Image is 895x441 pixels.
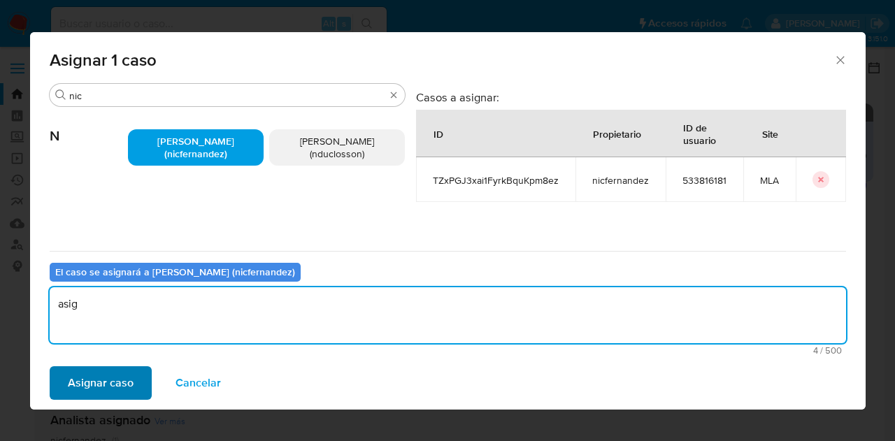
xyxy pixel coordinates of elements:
input: Buscar analista [69,89,385,102]
span: MLA [760,174,779,187]
div: [PERSON_NAME] (nduclosson) [269,129,405,166]
span: Cancelar [176,368,221,398]
button: Asignar caso [50,366,152,400]
textarea: asig [50,287,846,343]
button: Buscar [55,89,66,101]
span: Máximo 500 caracteres [54,346,842,355]
span: N [50,107,128,145]
span: [PERSON_NAME] (nduclosson) [300,134,374,161]
div: ID de usuario [666,110,743,157]
button: icon-button [812,171,829,188]
div: [PERSON_NAME] (nicfernandez) [128,129,264,166]
div: assign-modal [30,32,866,410]
span: nicfernandez [592,174,649,187]
span: 533816181 [682,174,726,187]
div: Propietario [576,117,658,150]
span: [PERSON_NAME] (nicfernandez) [157,134,234,161]
span: TZxPGJ3xai1FyrkBquKpm8ez [433,174,559,187]
button: Cerrar ventana [833,53,846,66]
span: Asignar caso [68,368,134,398]
button: Cancelar [157,366,239,400]
div: ID [417,117,460,150]
h3: Casos a asignar: [416,90,846,104]
span: Asignar 1 caso [50,52,834,68]
button: Borrar [388,89,399,101]
div: Site [745,117,795,150]
b: El caso se asignará a [PERSON_NAME] (nicfernandez) [55,265,295,279]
